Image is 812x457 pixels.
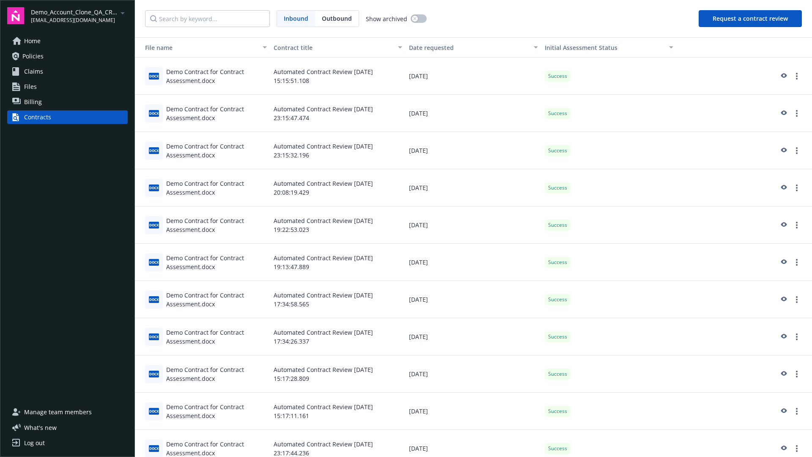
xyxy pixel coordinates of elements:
[778,71,788,81] a: preview
[778,443,788,454] a: preview
[778,108,788,118] a: preview
[166,105,267,122] div: Demo Contract for Contract Assessment.docx
[792,443,802,454] a: more
[406,206,541,244] div: [DATE]
[24,423,57,432] span: What ' s new
[270,37,406,58] button: Contract title
[149,408,159,414] span: docx
[24,436,45,450] div: Log out
[149,333,159,340] span: docx
[270,95,406,132] div: Automated Contract Review [DATE] 23:15:47.474
[545,44,617,52] span: Initial Assessment Status
[778,406,788,416] a: preview
[792,183,802,193] a: more
[322,14,352,23] span: Outbound
[24,95,42,109] span: Billing
[166,142,267,160] div: Demo Contract for Contract Assessment.docx
[548,407,567,415] span: Success
[7,423,70,432] button: What's new
[7,34,128,48] a: Home
[24,110,51,124] div: Contracts
[548,147,567,154] span: Success
[270,393,406,430] div: Automated Contract Review [DATE] 15:17:11.161
[145,10,270,27] input: Search by keyword...
[792,71,802,81] a: more
[270,281,406,318] div: Automated Contract Review [DATE] 17:34:58.565
[778,183,788,193] a: preview
[7,405,128,419] a: Manage team members
[406,393,541,430] div: [DATE]
[778,332,788,342] a: preview
[406,244,541,281] div: [DATE]
[7,80,128,94] a: Files
[24,80,37,94] span: Files
[406,95,541,132] div: [DATE]
[24,34,41,48] span: Home
[7,65,128,78] a: Claims
[149,147,159,154] span: docx
[277,11,315,27] span: Inbound
[792,406,802,416] a: more
[406,355,541,393] div: [DATE]
[7,7,24,24] img: navigator-logo.svg
[545,43,664,52] div: Toggle SortBy
[149,259,159,265] span: docx
[406,169,541,206] div: [DATE]
[778,369,788,379] a: preview
[548,445,567,452] span: Success
[149,73,159,79] span: docx
[24,405,92,419] span: Manage team members
[792,257,802,267] a: more
[7,95,128,109] a: Billing
[548,110,567,117] span: Success
[284,14,308,23] span: Inbound
[149,371,159,377] span: docx
[270,244,406,281] div: Automated Contract Review [DATE] 19:13:47.889
[270,206,406,244] div: Automated Contract Review [DATE] 19:22:53.023
[792,295,802,305] a: more
[778,295,788,305] a: preview
[31,7,128,24] button: Demo_Account_Clone_QA_CR_Tests_Demo[EMAIL_ADDRESS][DOMAIN_NAME]arrowDropDown
[274,43,393,52] div: Contract title
[406,281,541,318] div: [DATE]
[406,132,541,169] div: [DATE]
[548,221,567,229] span: Success
[366,14,407,23] span: Show archived
[7,50,128,63] a: Policies
[270,318,406,355] div: Automated Contract Review [DATE] 17:34:26.337
[548,259,567,266] span: Success
[31,8,118,17] span: Demo_Account_Clone_QA_CR_Tests_Demo
[778,220,788,230] a: preview
[778,257,788,267] a: preview
[409,43,528,52] div: Date requested
[118,8,128,18] a: arrowDropDown
[792,108,802,118] a: more
[166,67,267,85] div: Demo Contract for Contract Assessment.docx
[166,328,267,346] div: Demo Contract for Contract Assessment.docx
[31,17,118,24] span: [EMAIL_ADDRESS][DOMAIN_NAME]
[149,110,159,116] span: docx
[166,253,267,271] div: Demo Contract for Contract Assessment.docx
[166,402,267,420] div: Demo Contract for Contract Assessment.docx
[149,222,159,228] span: docx
[149,296,159,303] span: docx
[166,179,267,197] div: Demo Contract for Contract Assessment.docx
[548,333,567,341] span: Success
[149,184,159,191] span: docx
[548,184,567,192] span: Success
[315,11,359,27] span: Outbound
[548,370,567,378] span: Success
[138,43,258,52] div: Toggle SortBy
[270,58,406,95] div: Automated Contract Review [DATE] 15:15:51.108
[166,216,267,234] div: Demo Contract for Contract Assessment.docx
[406,58,541,95] div: [DATE]
[7,110,128,124] a: Contracts
[406,318,541,355] div: [DATE]
[778,146,788,156] a: preview
[166,365,267,383] div: Demo Contract for Contract Assessment.docx
[22,50,44,63] span: Policies
[149,445,159,451] span: docx
[270,132,406,169] div: Automated Contract Review [DATE] 23:15:32.196
[548,72,567,80] span: Success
